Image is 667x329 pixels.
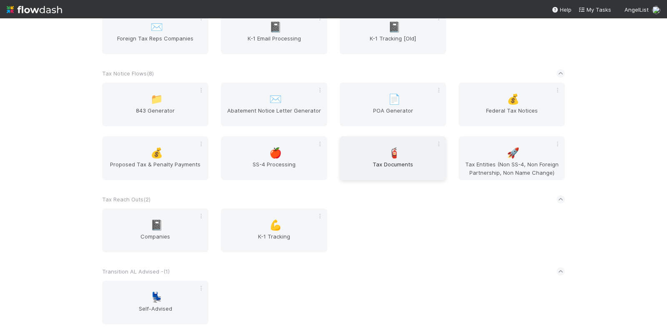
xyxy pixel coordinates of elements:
span: 📄 [388,94,401,105]
a: 📓K-1 Email Processing [221,10,327,54]
span: Tax Entities (Non SS-4, Non Foreign Partnership, Non Name Change) [462,160,562,177]
span: AngelList [624,6,649,13]
a: 🍎SS-4 Processing [221,136,327,180]
a: 📓K-1 Tracking [Old] [340,10,446,54]
span: POA Generator [343,106,443,123]
span: 📓 [150,220,163,231]
span: Transition AL Advised - ( 1 ) [102,268,170,275]
div: Help [552,5,572,14]
span: 💪 [269,220,282,231]
span: ✉️ [269,94,282,105]
span: 🚀 [507,148,519,158]
a: 📄POA Generator [340,83,446,126]
a: 🧯Tax Documents [340,136,446,180]
span: 💰 [507,94,519,105]
span: Self-Advised [105,304,205,321]
span: 💰 [150,148,163,158]
img: avatar_cc3a00d7-dd5c-4a2f-8d58-dd6545b20c0d.png [652,6,660,14]
span: Tax Documents [343,160,443,177]
a: 💰Proposed Tax & Penalty Payments [102,136,208,180]
img: logo-inverted-e16ddd16eac7371096b0.svg [7,3,62,17]
span: 💺 [150,292,163,303]
a: 💪K-1 Tracking [221,208,327,252]
span: Abatement Notice Letter Generator [224,106,324,123]
span: Companies [105,232,205,249]
span: K-1 Email Processing [224,34,324,51]
span: My Tasks [578,6,611,13]
a: My Tasks [578,5,611,14]
span: Federal Tax Notices [462,106,562,123]
span: ✉️ [150,22,163,33]
span: Tax Notice Flows ( 8 ) [102,70,154,77]
span: Proposed Tax & Penalty Payments [105,160,205,177]
a: 📓Companies [102,208,208,252]
a: 💺Self-Advised [102,281,208,324]
a: ✉️Foreign Tax Reps Companies [102,10,208,54]
span: Foreign Tax Reps Companies [105,34,205,51]
span: 📁 [150,94,163,105]
span: 🍎 [269,148,282,158]
a: ✉️Abatement Notice Letter Generator [221,83,327,126]
span: K-1 Tracking [224,232,324,249]
span: Tax Reach Outs ( 2 ) [102,196,150,203]
a: 🚀Tax Entities (Non SS-4, Non Foreign Partnership, Non Name Change) [459,136,565,180]
span: 📓 [388,22,401,33]
span: 🧯 [388,148,401,158]
a: 📁843 Generator [102,83,208,126]
span: 📓 [269,22,282,33]
a: 💰Federal Tax Notices [459,83,565,126]
span: 843 Generator [105,106,205,123]
span: K-1 Tracking [Old] [343,34,443,51]
span: SS-4 Processing [224,160,324,177]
